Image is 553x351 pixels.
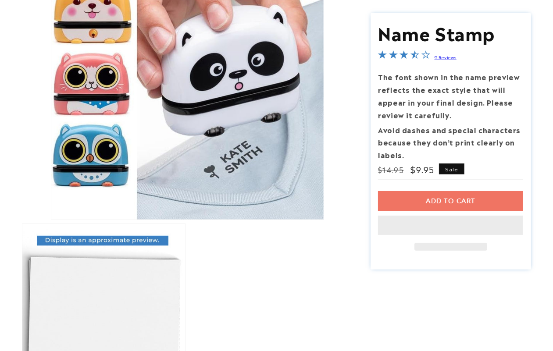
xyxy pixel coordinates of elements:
a: 9 Reviews [435,54,457,60]
span: $9.95 [410,163,435,175]
strong: The font shown in the name preview reflects the exact style that will appear in your final design... [378,71,520,120]
strong: Avoid dashes and special characters because they don’t print clearly on labels. [378,124,521,160]
span: 3.3-star overall rating [378,51,430,62]
span: Sale [439,163,464,174]
s: $14.95 [378,164,404,175]
h1: Name Stamp [378,21,523,44]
